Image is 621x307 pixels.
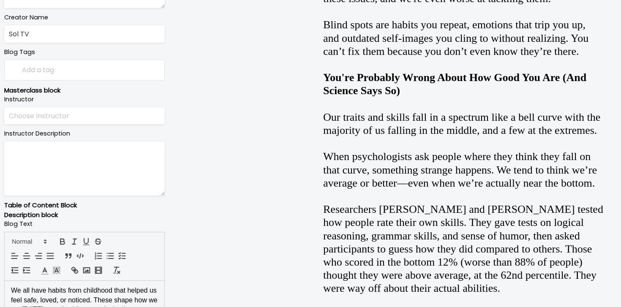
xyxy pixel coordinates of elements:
[4,107,165,125] input: Choose Instructor
[4,95,165,104] label: Instructor
[5,62,164,79] input: Add a tag
[323,19,588,57] span: Blind spots are habits you repeat, emotions that trip you up, and outdated self-images you cling ...
[4,48,165,57] label: Blog Tags
[323,150,597,189] span: When psychologists ask people where they think they fall on that curve, something strange happens...
[4,86,165,95] p: Masterclass block
[323,71,586,97] strong: You're Probably Wrong About How Good You Are (And Science Says So)
[323,111,600,136] span: Our traits and skills fall in a spectrum like a bell curve with the majority of us falling in the...
[4,129,165,139] label: Instructor Description
[4,210,165,220] p: Description block
[4,13,165,22] label: Creator Name
[323,203,603,294] span: Researchers [PERSON_NAME] and [PERSON_NAME] tested how people rate their own skills. They gave te...
[4,201,165,210] p: Table of Content Block
[4,220,165,229] label: Blog Text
